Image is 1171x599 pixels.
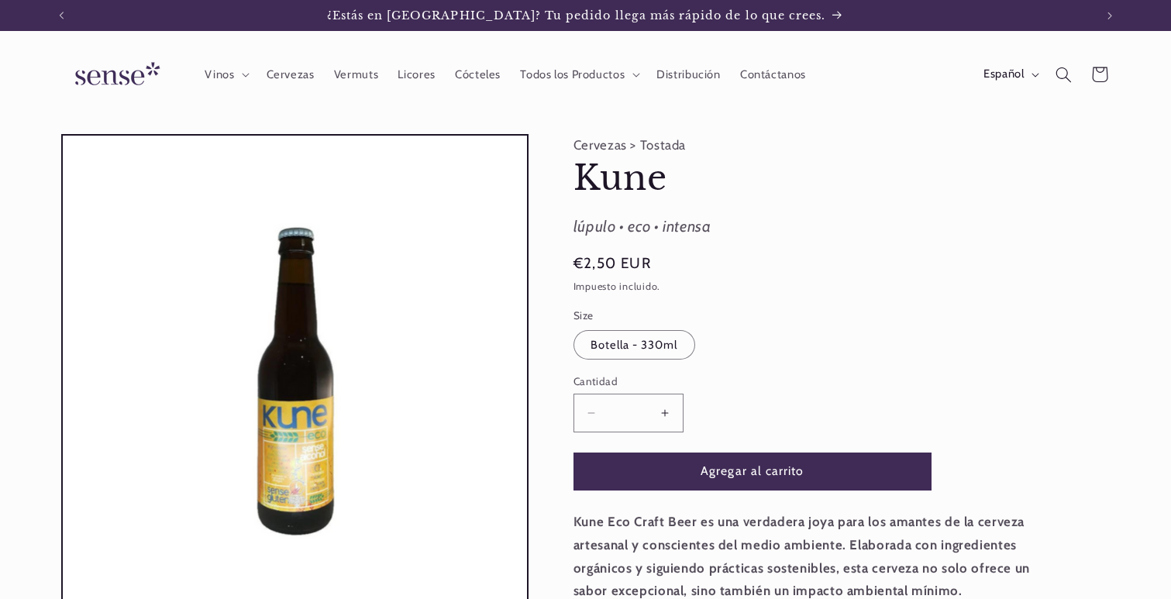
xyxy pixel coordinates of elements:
summary: Todos los Productos [511,57,647,91]
label: Cantidad [573,374,932,389]
button: Español [973,59,1045,90]
a: Contáctanos [730,57,815,91]
summary: Vinos [195,57,257,91]
div: lúpulo • eco • intensa [573,213,1062,241]
strong: Kune Eco Craft Beer es una verdadera joya para los amantes de la cerveza artesanal y conscientes ... [573,514,1030,598]
span: Vermuts [334,67,378,82]
span: Distribución [656,67,721,82]
a: Licores [388,57,446,91]
span: Todos los Productos [520,67,625,82]
span: Cócteles [455,67,501,82]
span: ¿Estás en [GEOGRAPHIC_DATA]? Tu pedido llega más rápido de lo que crees. [327,9,826,22]
span: Español [983,66,1024,83]
h1: Kune [573,157,1062,201]
a: Vermuts [324,57,388,91]
a: Cócteles [445,57,510,91]
span: Vinos [205,67,234,82]
span: €2,50 EUR [573,253,651,274]
img: Sense [57,53,173,97]
summary: Búsqueda [1046,57,1082,92]
button: Agregar al carrito [573,453,932,491]
a: Cervezas [257,57,324,91]
span: Contáctanos [740,67,806,82]
a: Distribución [647,57,731,91]
div: Impuesto incluido. [573,279,1062,295]
span: Cervezas [267,67,315,82]
span: Licores [398,67,435,82]
label: Botella - 330ml [573,330,695,360]
legend: Size [573,308,595,323]
a: Sense [50,46,179,103]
